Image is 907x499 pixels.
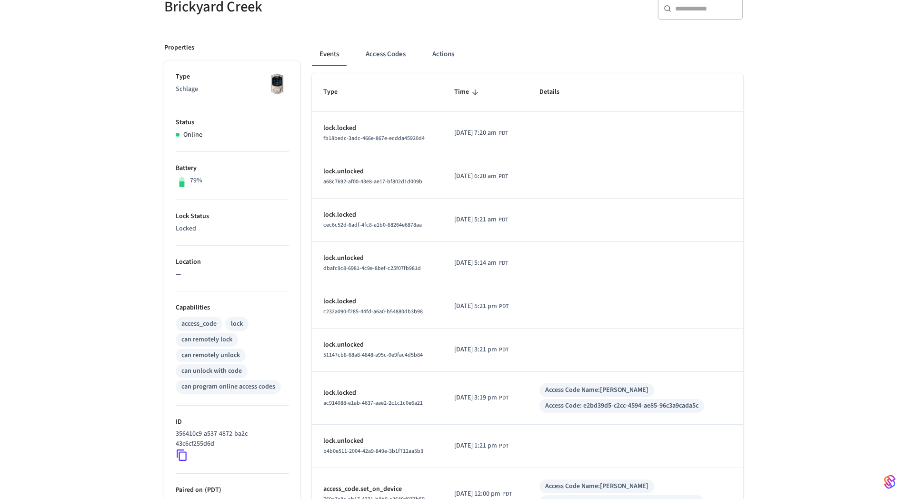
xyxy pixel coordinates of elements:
img: SeamLogoGradient.69752ec5.svg [884,474,896,489]
p: 79% [190,176,202,186]
span: [DATE] 3:19 pm [454,393,497,403]
div: America/Los_Angeles [454,128,508,138]
span: cec6c52d-6adf-4fc8-a1b0-68264e6878aa [323,221,422,229]
div: can program online access codes [181,382,275,392]
span: Type [323,85,350,100]
span: [DATE] 5:21 am [454,215,497,225]
div: access_code [181,319,217,329]
p: access_code.set_on_device [323,484,432,494]
div: America/Los_Angeles [454,489,512,499]
span: Details [539,85,572,100]
p: lock.locked [323,210,432,220]
p: lock.locked [323,123,432,133]
span: PDT [498,129,508,138]
div: can unlock with code [181,366,242,376]
span: b4b0e511-2004-42a9-849e-3b1f712aa5b3 [323,447,423,455]
span: [DATE] 1:21 pm [454,441,497,451]
span: a68c7692-af00-43e8-ae17-bf802d1d009b [323,178,422,186]
div: America/Los_Angeles [454,258,508,268]
p: lock.unlocked [323,436,432,446]
span: ac914088-e1ab-4637-aae2-2c1c1c0e6a21 [323,399,423,407]
button: Actions [425,43,462,66]
div: America/Los_Angeles [454,345,508,355]
span: [DATE] 5:14 am [454,258,497,268]
span: c232a090-f285-44fd-a6a0-b54880db3b98 [323,308,423,316]
span: fb18bedc-3adc-466e-867e-ecdda45920d4 [323,134,425,142]
span: [DATE] 3:21 pm [454,345,497,355]
div: can remotely unlock [181,350,240,360]
span: PDT [499,442,508,450]
p: Battery [176,163,289,173]
div: lock [231,319,243,329]
div: Access Code: e2bd39d5-c2cc-4594-ae85-96c3a9cada5c [545,401,698,411]
div: America/Los_Angeles [454,215,508,225]
p: — [176,269,289,279]
p: Properties [164,43,194,53]
span: PDT [502,490,512,499]
p: lock.locked [323,388,432,398]
div: America/Los_Angeles [454,441,508,451]
span: [DATE] 6:20 am [454,171,497,181]
div: America/Los_Angeles [454,171,508,181]
div: America/Los_Angeles [454,301,508,311]
p: Status [176,118,289,128]
p: 356410c9-a537-4872-ba2c-43c6cf255d6d [176,429,285,449]
button: Access Codes [358,43,413,66]
div: can remotely lock [181,335,232,345]
p: Paired on [176,485,289,495]
div: ant example [312,43,743,66]
p: Online [183,130,202,140]
div: America/Los_Angeles [454,393,508,403]
p: lock.unlocked [323,253,432,263]
span: [DATE] 7:20 am [454,128,497,138]
span: PDT [499,346,508,354]
span: 51147cb8-68a8-4848-a95c-0e9fac4d5b84 [323,351,423,359]
span: PDT [499,394,508,402]
div: Access Code Name: [PERSON_NAME] [545,385,648,395]
span: PDT [498,172,508,181]
p: Schlage [176,84,289,94]
p: Location [176,257,289,267]
span: Time [454,85,481,100]
span: PDT [499,302,508,311]
span: [DATE] 5:21 pm [454,301,497,311]
p: Capabilities [176,303,289,313]
p: lock.locked [323,297,432,307]
p: lock.unlocked [323,340,432,350]
p: Locked [176,224,289,234]
button: Events [312,43,347,66]
div: Access Code Name: [PERSON_NAME] [545,481,648,491]
span: PDT [498,216,508,224]
span: [DATE] 12:00 pm [454,489,500,499]
p: lock.unlocked [323,167,432,177]
p: Lock Status [176,211,289,221]
p: ID [176,417,289,427]
span: ( PDT ) [203,485,221,495]
img: Schlage Sense Smart Deadbolt with Camelot Trim, Front [265,72,289,96]
span: PDT [498,259,508,268]
p: Type [176,72,289,82]
span: dbafc9c8-6981-4c9e-8bef-c25f07fb981d [323,264,421,272]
